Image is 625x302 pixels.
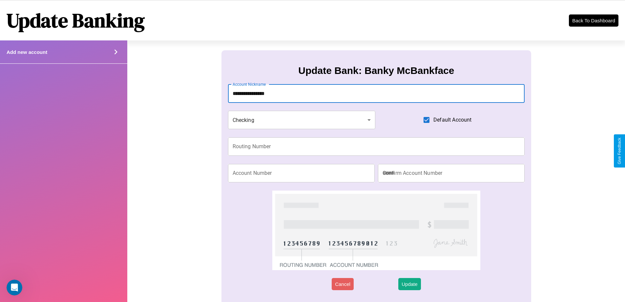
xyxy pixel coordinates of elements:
img: check [272,191,480,270]
button: Cancel [332,278,354,290]
div: Checking [228,111,376,129]
h1: Update Banking [7,7,145,34]
span: Default Account [433,116,471,124]
button: Back To Dashboard [569,14,618,27]
iframe: Intercom live chat [7,280,22,295]
h3: Update Bank: Banky McBankface [298,65,454,76]
h4: Add new account [7,49,47,55]
button: Update [398,278,421,290]
div: Give Feedback [617,138,622,164]
label: Account Nickname [233,81,266,87]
